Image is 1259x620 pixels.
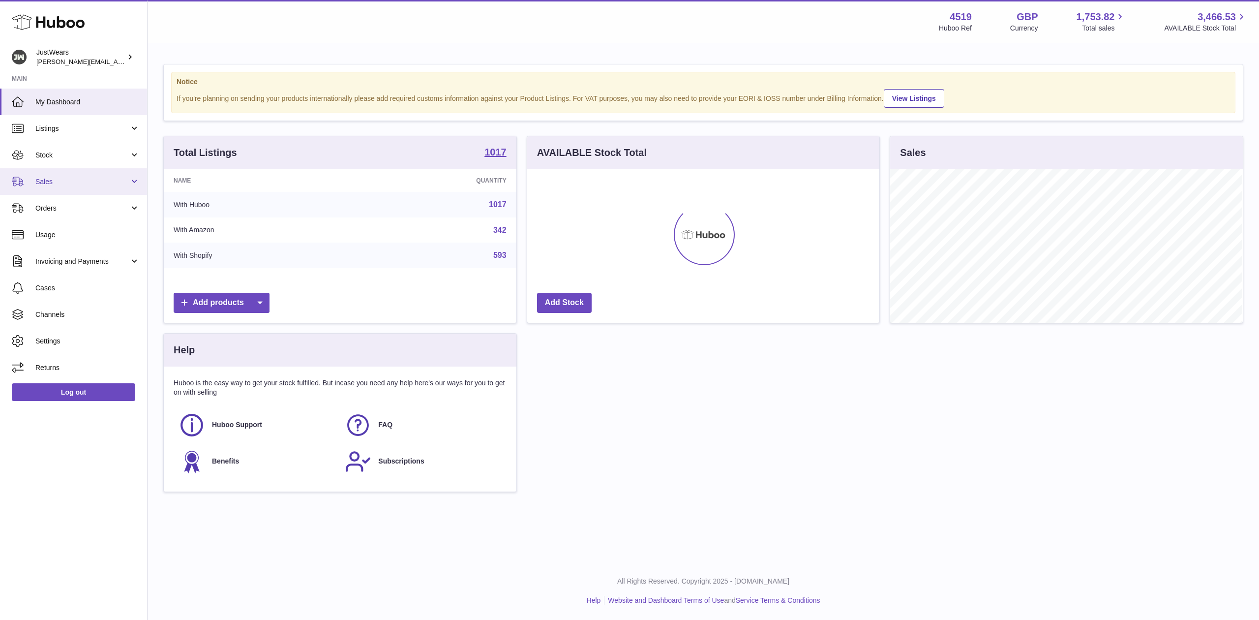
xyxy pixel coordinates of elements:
a: Add Stock [537,293,592,313]
div: Currency [1010,24,1038,33]
p: All Rights Reserved. Copyright 2025 - [DOMAIN_NAME] [155,577,1251,586]
a: Add products [174,293,270,313]
span: Huboo Support [212,420,262,430]
a: Benefits [179,448,335,475]
span: Channels [35,310,140,319]
strong: 4519 [950,10,972,24]
span: FAQ [378,420,392,430]
span: Benefits [212,457,239,466]
a: Service Terms & Conditions [736,596,820,604]
span: My Dashboard [35,97,140,107]
th: Name [164,169,357,192]
a: 1,753.82 Total sales [1077,10,1126,33]
h3: Total Listings [174,146,237,159]
a: 342 [493,226,507,234]
a: Subscriptions [345,448,501,475]
th: Quantity [357,169,516,192]
p: Huboo is the easy way to get your stock fulfilled. But incase you need any help here's our ways f... [174,378,507,397]
span: Sales [35,177,129,186]
strong: 1017 [484,147,507,157]
span: Cases [35,283,140,293]
span: Invoicing and Payments [35,257,129,266]
a: 3,466.53 AVAILABLE Stock Total [1164,10,1247,33]
li: and [604,596,820,605]
span: [PERSON_NAME][EMAIL_ADDRESS][DOMAIN_NAME] [36,58,197,65]
div: If you're planning on sending your products internationally please add required customs informati... [177,88,1230,108]
a: Huboo Support [179,412,335,438]
h3: AVAILABLE Stock Total [537,146,647,159]
span: Total sales [1082,24,1126,33]
img: josh@just-wears.com [12,50,27,64]
span: Listings [35,124,129,133]
a: Website and Dashboard Terms of Use [608,596,724,604]
a: 1017 [484,147,507,159]
a: 1017 [489,200,507,209]
td: With Shopify [164,243,357,268]
a: Log out [12,383,135,401]
div: JustWears [36,48,125,66]
a: 593 [493,251,507,259]
span: 1,753.82 [1077,10,1115,24]
h3: Help [174,343,195,357]
td: With Amazon [164,217,357,243]
td: With Huboo [164,192,357,217]
span: AVAILABLE Stock Total [1164,24,1247,33]
strong: GBP [1017,10,1038,24]
a: View Listings [884,89,944,108]
span: Subscriptions [378,457,424,466]
a: FAQ [345,412,501,438]
a: Help [587,596,601,604]
div: Huboo Ref [939,24,972,33]
span: 3,466.53 [1198,10,1236,24]
strong: Notice [177,77,1230,87]
span: Usage [35,230,140,240]
span: Orders [35,204,129,213]
span: Settings [35,337,140,346]
h3: Sales [900,146,926,159]
span: Stock [35,151,129,160]
span: Returns [35,363,140,372]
